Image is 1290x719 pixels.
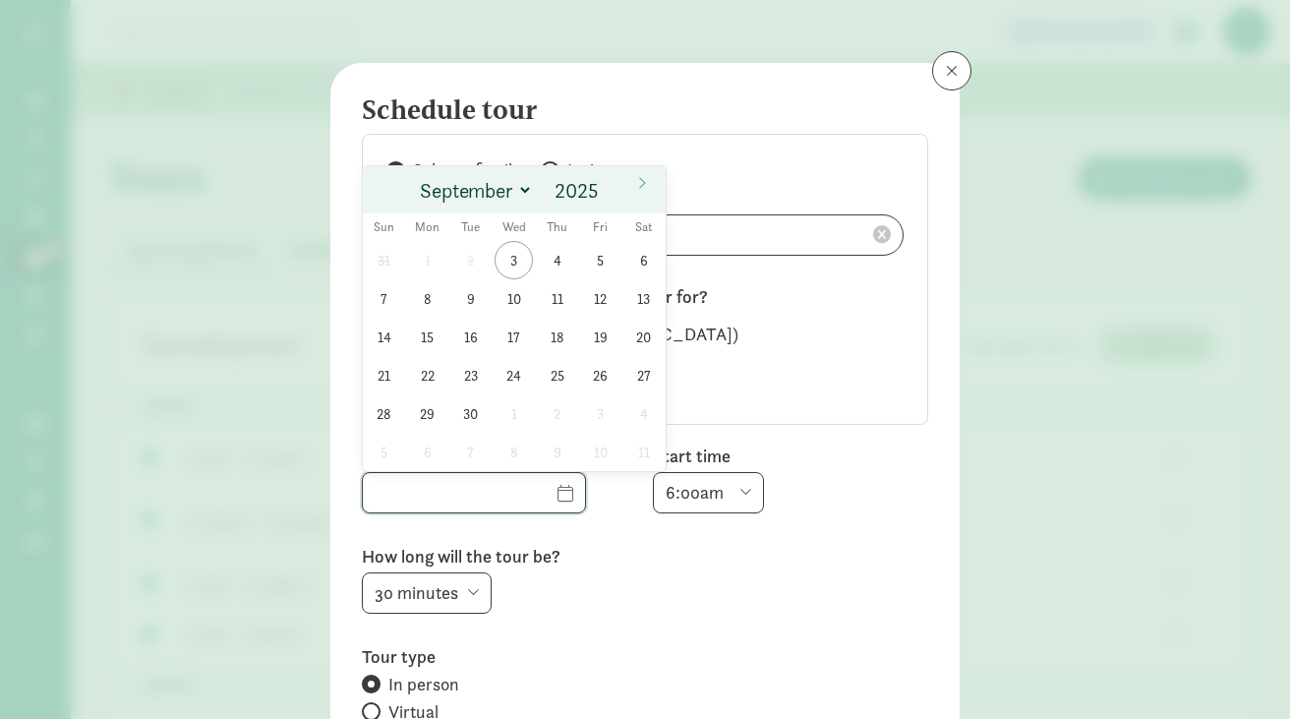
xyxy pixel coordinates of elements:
span: October 5, 2025 [365,433,403,471]
span: September 29, 2025 [408,394,446,433]
span: September 7, 2025 [365,279,403,318]
span: September 24, 2025 [495,356,533,394]
select: Month [412,174,533,207]
span: September 13, 2025 [624,279,663,318]
span: October 11, 2025 [624,433,663,471]
input: Year [549,177,612,205]
label: Tour date [362,445,637,468]
span: October 3, 2025 [581,394,619,433]
span: October 8, 2025 [495,433,533,471]
span: Sat [622,221,666,234]
span: Invite new [567,158,644,182]
span: September 18, 2025 [538,318,576,356]
span: September 17, 2025 [495,318,533,356]
iframe: Chat Widget [1192,625,1290,719]
span: September 27, 2025 [624,356,663,394]
span: October 4, 2025 [624,394,663,433]
span: October 9, 2025 [538,433,576,471]
span: September 19, 2025 [581,318,619,356]
span: Select a family [413,158,521,182]
span: September 11, 2025 [538,279,576,318]
span: September 23, 2025 [451,356,490,394]
span: October 7, 2025 [451,433,490,471]
span: Mon [406,221,449,234]
span: September 22, 2025 [408,356,446,394]
span: September 10, 2025 [495,279,533,318]
span: Tue [449,221,493,234]
span: September 16, 2025 [451,318,490,356]
span: September 14, 2025 [365,318,403,356]
span: Thu [536,221,579,234]
span: September 30, 2025 [451,394,490,433]
span: September 25, 2025 [538,356,576,394]
span: Sun [363,221,406,234]
span: In person [388,673,459,696]
span: September 5, 2025 [581,241,619,279]
span: October 10, 2025 [581,433,619,471]
span: Fri [579,221,622,234]
span: October 1, 2025 [495,394,533,433]
span: October 6, 2025 [408,433,446,471]
span: September 21, 2025 [365,356,403,394]
span: September 12, 2025 [581,279,619,318]
span: September 3, 2025 [495,241,533,279]
span: September 6, 2025 [624,241,663,279]
h4: Schedule tour [362,94,912,126]
span: October 2, 2025 [538,394,576,433]
label: Start time [653,445,928,468]
label: How long will the tour be? [362,545,928,569]
span: Wed [493,221,536,234]
span: September 8, 2025 [408,279,446,318]
span: September 9, 2025 [451,279,490,318]
span: September 4, 2025 [538,241,576,279]
span: September 15, 2025 [408,318,446,356]
span: September 28, 2025 [365,394,403,433]
span: September 26, 2025 [581,356,619,394]
label: Tour type [362,645,928,669]
span: September 20, 2025 [624,318,663,356]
